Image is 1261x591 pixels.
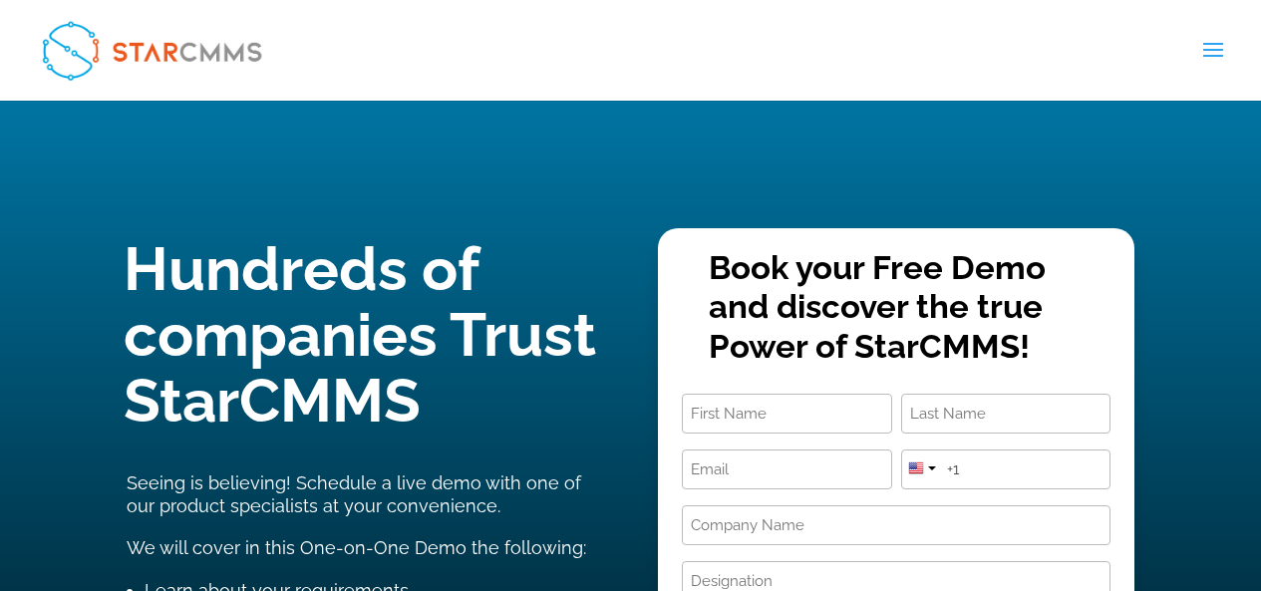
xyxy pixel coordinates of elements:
[709,248,1086,367] p: Book your Free Demo and discover the true Power of StarCMMS!
[901,449,1111,489] input: Phone Number
[901,394,1111,434] input: Last Name
[682,394,892,434] input: First Name
[124,236,603,443] h1: Hundreds of companies Trust StarCMMS
[32,11,271,90] img: StarCMMS
[682,449,892,489] input: Email
[127,537,586,558] span: We will cover in this One-on-One Demo the following:
[682,505,1110,545] input: Company Name
[127,472,581,517] span: Seeing is believing! Schedule a live demo with one of our product specialists at your convenience.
